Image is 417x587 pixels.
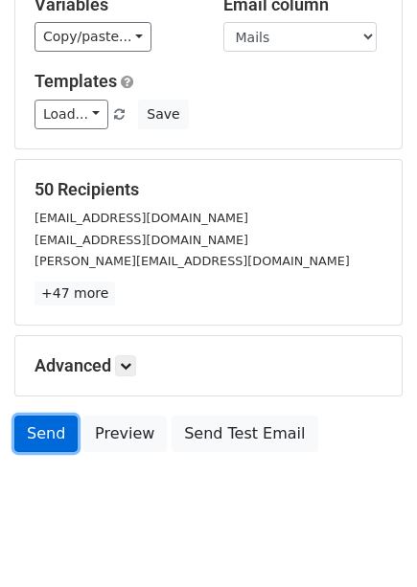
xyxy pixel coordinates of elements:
[35,100,108,129] a: Load...
[35,211,248,225] small: [EMAIL_ADDRESS][DOMAIN_NAME]
[172,416,317,452] a: Send Test Email
[35,179,382,200] h5: 50 Recipients
[35,71,117,91] a: Templates
[35,282,115,305] a: +47 more
[138,100,188,129] button: Save
[14,416,78,452] a: Send
[35,233,248,247] small: [EMAIL_ADDRESS][DOMAIN_NAME]
[35,254,350,268] small: [PERSON_NAME][EMAIL_ADDRESS][DOMAIN_NAME]
[321,495,417,587] iframe: Chat Widget
[35,22,151,52] a: Copy/paste...
[82,416,167,452] a: Preview
[35,355,382,376] h5: Advanced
